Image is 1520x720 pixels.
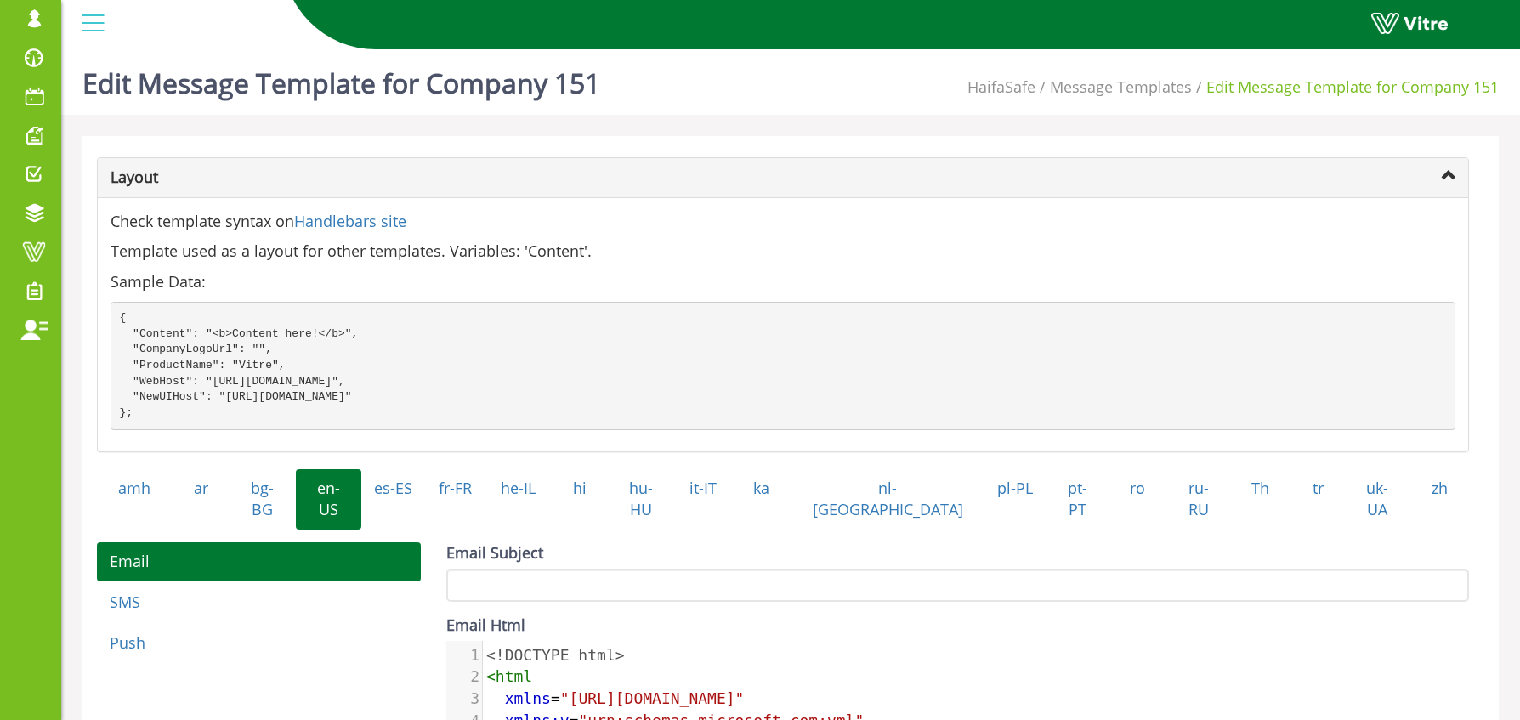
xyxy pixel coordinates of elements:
span: <!DOCTYPE html> [486,646,625,664]
a: Email [97,542,421,581]
span: "[URL][DOMAIN_NAME]" [560,689,745,707]
a: ka [732,469,791,508]
strong: Layout [111,167,158,187]
pre: { "Content": "<b>Content here!</b>", "CompanyLogoUrl": "", "ProductName": "Vitre", "WebHost": "[U... [111,302,1455,430]
div: 2 [446,666,482,688]
li: Edit Message Template for Company 151 [1192,77,1499,99]
a: fr-FR [426,469,486,508]
a: HaifaSafe [967,77,1035,97]
a: en-US [296,469,362,530]
label: Email Html [446,615,525,637]
a: he-IL [485,469,552,508]
a: uk-UA [1345,469,1410,530]
a: Push [97,624,421,663]
a: Handlebars site [294,211,406,231]
h1: Edit Message Template for Company 151 [82,43,600,115]
a: bg-BG [230,469,296,530]
a: ro [1109,469,1167,508]
span: = [486,689,745,707]
a: pl-PL [984,469,1046,508]
a: zh [1410,469,1470,508]
div: 3 [446,688,482,710]
span: < [486,667,496,685]
a: nl-[GEOGRAPHIC_DATA] [791,469,985,530]
a: Message Templates [1050,77,1192,97]
label: Email Subject [446,542,543,564]
a: ar [173,469,230,508]
a: hu-HU [608,469,675,530]
span: xmlns [505,689,551,707]
div: 1 [446,644,482,666]
a: Th [1230,469,1291,508]
p: Check template syntax on [111,211,1455,233]
a: SMS [97,583,421,622]
a: it-IT [675,469,733,508]
span: html [496,667,532,685]
a: hi [552,469,609,508]
a: pt-PT [1046,469,1109,530]
p: Template used as a layout for other templates. Variables: 'Content'. [111,241,1455,263]
a: tr [1291,469,1346,508]
a: es-ES [361,469,426,508]
a: amh [97,469,173,508]
a: ru-RU [1167,469,1231,530]
p: Sample Data: [111,271,1455,293]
